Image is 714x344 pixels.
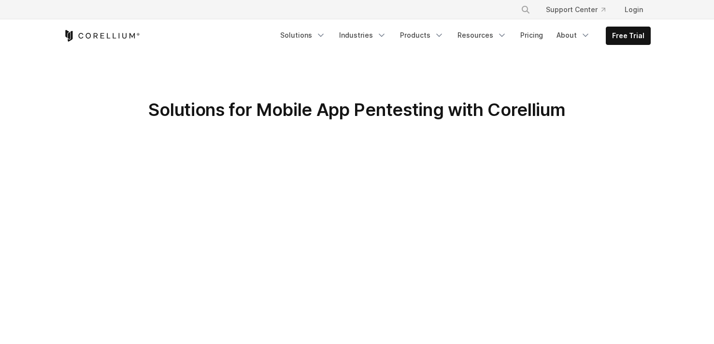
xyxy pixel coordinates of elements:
a: Solutions [274,27,331,44]
a: Pricing [514,27,549,44]
a: About [551,27,596,44]
div: Navigation Menu [509,1,651,18]
a: Resources [452,27,513,44]
a: Products [394,27,450,44]
a: Free Trial [606,27,650,44]
a: Industries [333,27,392,44]
a: Corellium Home [63,30,140,42]
a: Login [617,1,651,18]
div: Navigation Menu [274,27,651,45]
a: Support Center [538,1,613,18]
span: Solutions for Mobile App Pentesting with Corellium [148,99,565,120]
button: Search [517,1,534,18]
